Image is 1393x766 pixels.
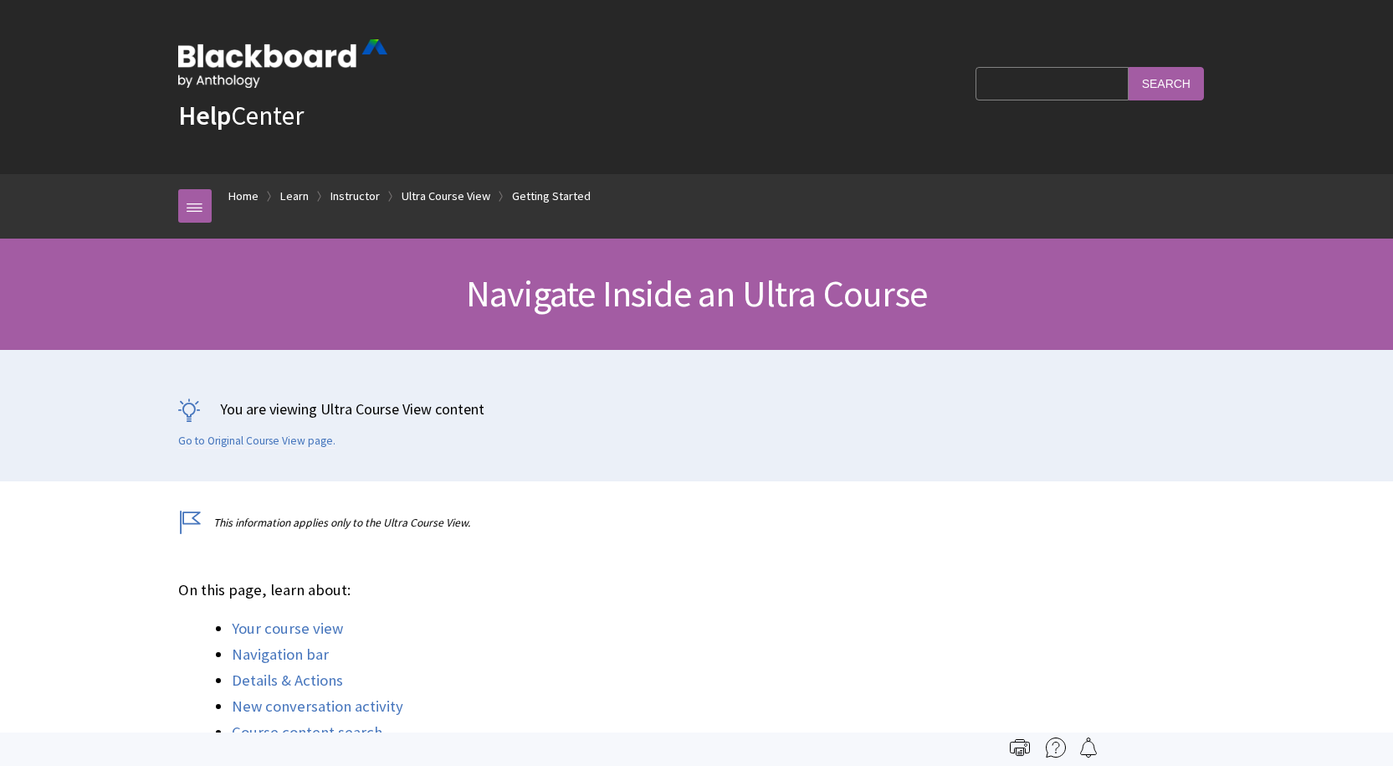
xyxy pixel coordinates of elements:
[1046,738,1066,758] img: More help
[1010,738,1030,758] img: Print
[1129,67,1204,100] input: Search
[232,645,329,665] a: Navigation bar
[178,99,231,132] strong: Help
[178,398,1216,419] p: You are viewing Ultra Course View content
[178,515,1216,531] p: This information applies only to the Ultra Course View.
[232,697,403,717] a: New conversation activity
[402,186,490,207] a: Ultra Course View
[1078,738,1099,758] img: Follow this page
[466,270,927,316] span: Navigate Inside an Ultra Course
[232,671,343,691] a: Details & Actions
[178,434,335,449] a: Go to Original Course View page.
[280,186,309,207] a: Learn
[178,99,304,132] a: HelpCenter
[512,186,591,207] a: Getting Started
[228,186,259,207] a: Home
[178,579,1216,601] p: On this page, learn about:
[232,722,382,743] a: Course content search
[232,619,343,639] a: Your course view
[178,39,387,88] img: Blackboard by Anthology
[330,186,380,207] a: Instructor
